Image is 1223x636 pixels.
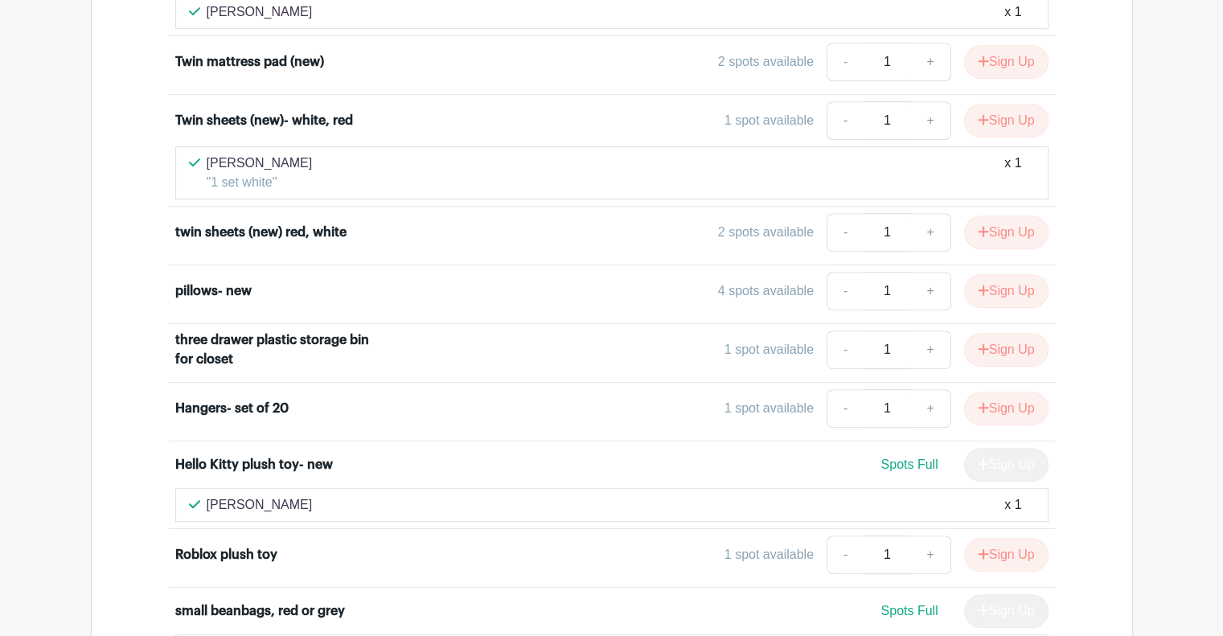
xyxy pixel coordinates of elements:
[1004,2,1021,22] div: x 1
[175,399,289,418] div: Hangers- set of 20
[1004,495,1021,515] div: x 1
[175,455,333,474] div: Hello Kitty plush toy- new
[207,2,313,22] p: [PERSON_NAME]
[910,535,950,574] a: +
[175,223,347,242] div: twin sheets (new) red, white
[718,223,814,242] div: 2 spots available
[964,45,1049,79] button: Sign Up
[880,458,938,471] span: Spots Full
[724,545,814,564] div: 1 spot available
[827,213,864,252] a: -
[910,101,950,140] a: +
[175,52,324,72] div: Twin mattress pad (new)
[964,392,1049,425] button: Sign Up
[910,389,950,428] a: +
[175,330,375,369] div: three drawer plastic storage bin for closet
[207,495,313,515] p: [PERSON_NAME]
[207,154,313,173] p: [PERSON_NAME]
[910,213,950,252] a: +
[1004,154,1021,192] div: x 1
[910,43,950,81] a: +
[207,173,313,192] p: "1 set white"
[718,52,814,72] div: 2 spots available
[964,104,1049,137] button: Sign Up
[827,43,864,81] a: -
[910,272,950,310] a: +
[724,340,814,359] div: 1 spot available
[827,535,864,574] a: -
[964,215,1049,249] button: Sign Up
[964,274,1049,308] button: Sign Up
[827,101,864,140] a: -
[910,330,950,369] a: +
[724,399,814,418] div: 1 spot available
[175,281,252,301] div: pillows- new
[964,333,1049,367] button: Sign Up
[827,330,864,369] a: -
[964,538,1049,572] button: Sign Up
[175,111,353,130] div: Twin sheets (new)- white, red
[827,389,864,428] a: -
[175,545,277,564] div: Roblox plush toy
[827,272,864,310] a: -
[175,601,345,621] div: small beanbags, red or grey
[880,604,938,618] span: Spots Full
[718,281,814,301] div: 4 spots available
[724,111,814,130] div: 1 spot available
